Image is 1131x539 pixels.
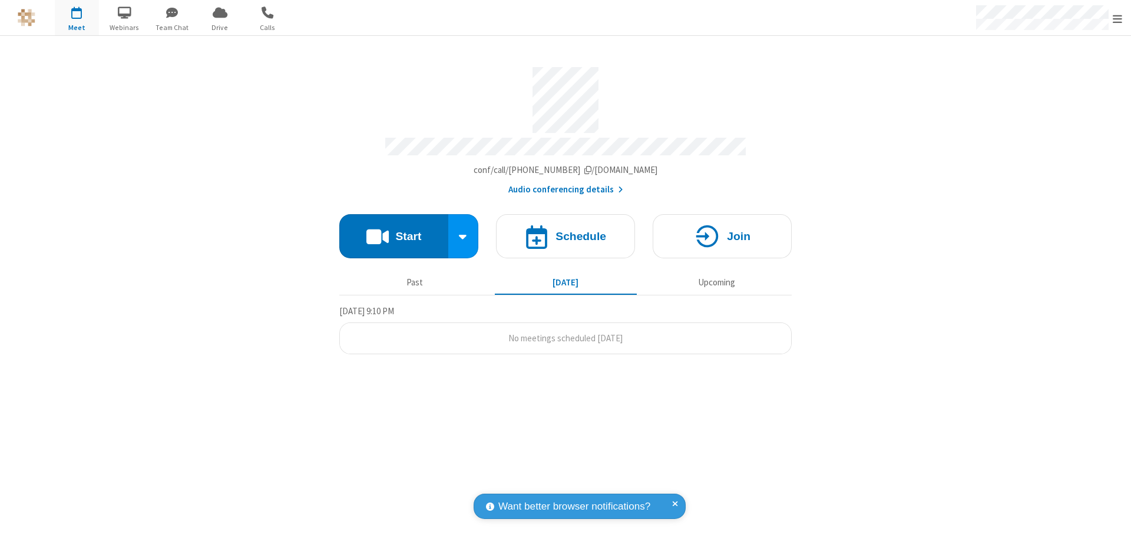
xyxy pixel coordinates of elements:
[508,183,623,197] button: Audio conferencing details
[653,214,792,258] button: Join
[448,214,479,258] div: Start conference options
[102,22,147,33] span: Webinars
[339,214,448,258] button: Start
[508,332,623,344] span: No meetings scheduled [DATE]
[55,22,99,33] span: Meet
[646,271,788,294] button: Upcoming
[339,305,394,317] span: [DATE] 9:10 PM
[339,58,792,197] section: Account details
[474,164,658,175] span: Copy my meeting room link
[727,231,750,242] h4: Join
[495,271,637,294] button: [DATE]
[496,214,635,258] button: Schedule
[246,22,290,33] span: Calls
[198,22,242,33] span: Drive
[474,164,658,177] button: Copy my meeting room linkCopy my meeting room link
[18,9,35,26] img: QA Selenium DO NOT DELETE OR CHANGE
[555,231,606,242] h4: Schedule
[498,499,650,514] span: Want better browser notifications?
[339,304,792,355] section: Today's Meetings
[344,271,486,294] button: Past
[150,22,194,33] span: Team Chat
[395,231,421,242] h4: Start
